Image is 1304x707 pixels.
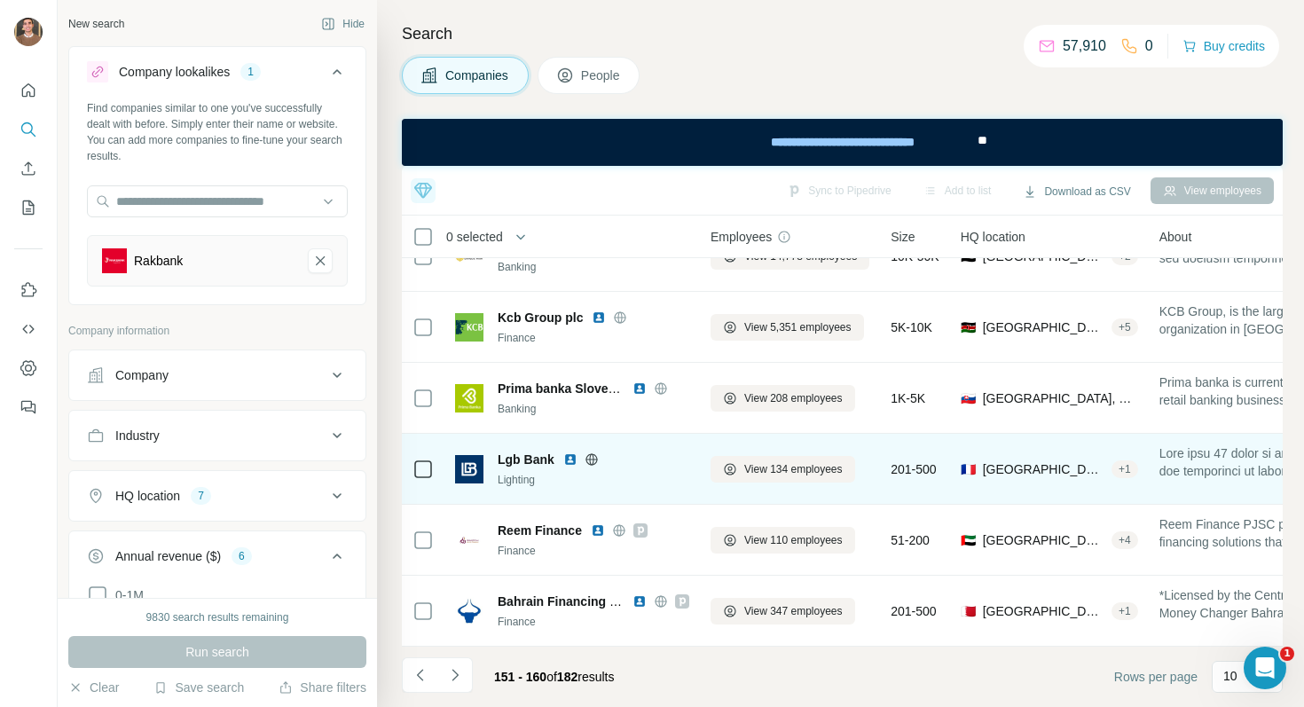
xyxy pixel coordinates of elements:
img: Logo of Prima banka Slovensko a.s. [455,384,483,412]
button: Annual revenue ($)6 [69,535,365,585]
div: HQ location [115,487,180,505]
div: Industry [115,427,160,444]
button: Navigate to next page [437,657,473,693]
div: Company lookalikes [119,63,230,81]
span: About [1159,228,1192,246]
span: Companies [445,67,510,84]
iframe: Intercom live chat [1244,647,1286,689]
span: 5K-10K [891,318,932,336]
button: Feedback [14,391,43,423]
button: Rakbank-remove-button [308,248,333,273]
div: Finance [498,614,689,630]
span: Size [891,228,915,246]
span: [GEOGRAPHIC_DATA], [GEOGRAPHIC_DATA] [983,602,1104,620]
div: Find companies similar to one you've successfully dealt with before. Simply enter their name or w... [87,100,348,164]
span: results [494,670,614,684]
img: LinkedIn logo [632,381,647,396]
span: [GEOGRAPHIC_DATA], [GEOGRAPHIC_DATA] [983,318,1104,336]
div: Banking [498,401,689,417]
span: View 5,351 employees [744,319,852,335]
img: LinkedIn logo [591,523,605,538]
button: Clear [68,679,119,696]
span: HQ location [961,228,1025,246]
iframe: Banner [402,119,1283,166]
span: Kcb Group plc [498,309,583,326]
button: Industry [69,414,365,457]
img: LinkedIn logo [592,310,606,325]
div: New search [68,16,124,32]
p: 0 [1145,35,1153,57]
div: Finance [498,330,689,346]
img: Avatar [14,18,43,46]
span: 🇫🇷 [961,460,976,478]
button: Download as CSV [1010,178,1143,205]
img: Logo of Kcb Group plc [455,313,483,342]
span: View 347 employees [744,603,843,619]
div: + 1 [1112,603,1138,619]
span: Bahrain Financing Company BFC [498,594,695,609]
span: View 134 employees [744,461,843,477]
div: + 4 [1112,532,1138,548]
p: 10 [1223,667,1237,685]
button: Use Surfe on LinkedIn [14,274,43,306]
button: Company [69,354,365,397]
span: View 208 employees [744,390,843,406]
button: View 208 employees [711,385,855,412]
span: 182 [557,670,577,684]
button: Search [14,114,43,145]
button: Hide [309,11,377,37]
div: Annual revenue ($) [115,547,221,565]
span: 151 - 160 [494,670,546,684]
button: Share filters [279,679,366,696]
button: Save search [153,679,244,696]
span: Rows per page [1114,668,1198,686]
span: Prima banka Slovensko a.s. [498,381,661,396]
p: 57,910 [1063,35,1106,57]
div: Rakbank [134,252,183,270]
div: Banking [498,259,689,275]
div: 7 [191,488,211,504]
span: 1K-5K [891,389,925,407]
span: 201-500 [891,460,936,478]
div: Company [115,366,169,384]
span: 1 [1280,647,1294,661]
img: LinkedIn logo [632,594,647,609]
p: Company information [68,323,366,339]
span: 51-200 [891,531,930,549]
button: Navigate to previous page [402,657,437,693]
span: 0 selected [446,228,503,246]
button: View 347 employees [711,598,855,625]
button: View 110 employees [711,527,855,554]
button: Dashboard [14,352,43,384]
span: View 110 employees [744,532,843,548]
span: 201-500 [891,602,936,620]
span: 🇧🇭 [961,602,976,620]
div: Finance [498,543,689,559]
span: 0-1M [108,586,144,604]
div: Lighting [498,472,689,488]
img: Logo of Bahrain Financing Company BFC [455,597,483,625]
button: HQ location7 [69,475,365,517]
button: Enrich CSV [14,153,43,185]
span: Reem Finance [498,522,582,539]
button: Quick start [14,75,43,106]
div: 9830 search results remaining [146,609,289,625]
div: 1 [240,64,261,80]
span: of [546,670,557,684]
span: [GEOGRAPHIC_DATA], [GEOGRAPHIC_DATA] [983,531,1104,549]
button: Company lookalikes1 [69,51,365,100]
img: LinkedIn logo [563,452,577,467]
img: Rakbank-logo [102,248,127,273]
span: [GEOGRAPHIC_DATA], [GEOGRAPHIC_DATA]|[GEOGRAPHIC_DATA] [983,460,1104,478]
div: 6 [232,548,252,564]
span: Lgb Bank [498,451,554,468]
img: Logo of Reem Finance [455,526,483,554]
div: + 1 [1112,461,1138,477]
span: 🇰🇪 [961,318,976,336]
button: Buy credits [1182,34,1265,59]
span: Employees [711,228,772,246]
span: 🇦🇪 [961,531,976,549]
button: View 5,351 employees [711,314,864,341]
button: View 134 employees [711,456,855,483]
div: + 5 [1112,319,1138,335]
